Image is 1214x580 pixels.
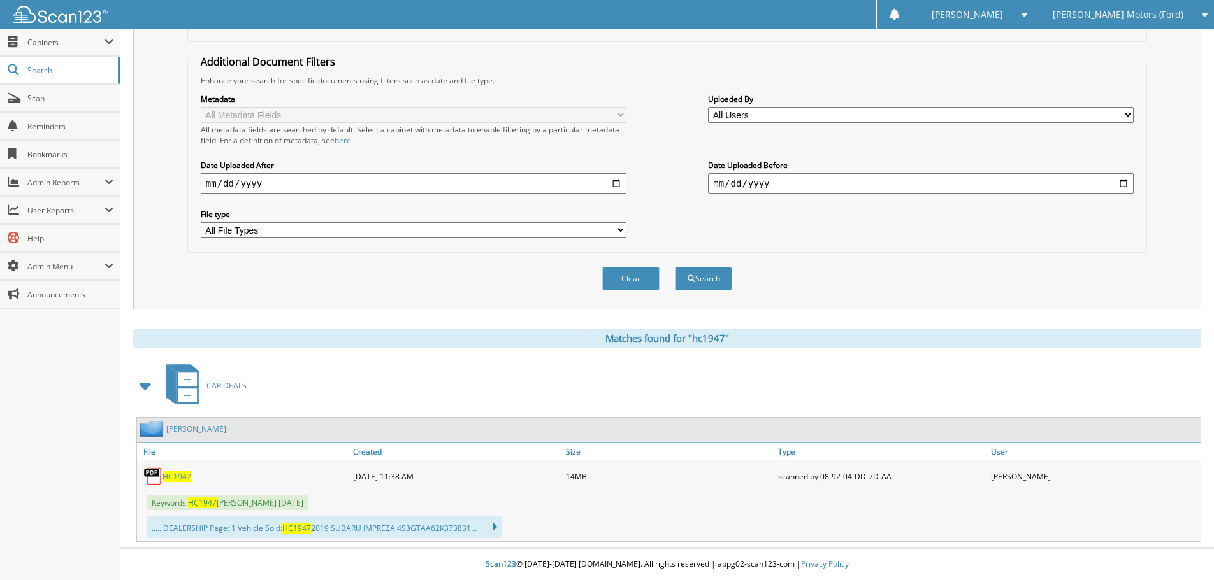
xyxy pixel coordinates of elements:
[188,497,217,508] span: HC1947
[27,233,113,244] span: Help
[27,37,105,48] span: Cabinets
[163,471,191,482] a: HC1947
[335,135,351,146] a: here
[1053,11,1183,18] span: [PERSON_NAME] Motors (Ford)
[675,267,732,290] button: Search
[206,380,247,391] span: CAR DEALS
[602,267,660,290] button: Clear
[201,209,626,220] label: File type
[988,463,1201,489] div: [PERSON_NAME]
[147,495,308,510] span: Keywords: [PERSON_NAME] [DATE]
[775,443,988,460] a: Type
[201,160,626,171] label: Date Uploaded After
[140,421,166,437] img: folder2.png
[120,549,1214,580] div: © [DATE]-[DATE] [DOMAIN_NAME]. All rights reserved | appg02-scan123-com |
[27,205,105,216] span: User Reports
[159,360,247,411] a: CAR DEALS
[27,65,112,76] span: Search
[988,443,1201,460] a: User
[194,75,1140,86] div: Enhance your search for specific documents using filters such as date and file type.
[27,177,105,188] span: Admin Reports
[282,523,311,534] span: HC1947
[27,261,105,272] span: Admin Menu
[133,329,1201,348] div: Matches found for "hc1947"
[27,149,113,160] span: Bookmarks
[27,289,113,300] span: Announcements
[563,463,776,489] div: 14MB
[350,463,563,489] div: [DATE] 11:38 AM
[932,11,1003,18] span: [PERSON_NAME]
[137,443,350,460] a: File
[563,443,776,460] a: Size
[194,55,342,69] legend: Additional Document Filters
[708,160,1134,171] label: Date Uploaded Before
[201,124,626,146] div: All metadata fields are searched by default. Select a cabinet with metadata to enable filtering b...
[201,94,626,104] label: Metadata
[166,423,226,434] a: [PERSON_NAME]
[486,558,516,569] span: Scan123
[1150,519,1214,580] iframe: Chat Widget
[13,6,108,23] img: scan123-logo-white.svg
[350,443,563,460] a: Created
[708,173,1134,194] input: end
[201,173,626,194] input: start
[27,121,113,132] span: Reminders
[801,558,849,569] a: Privacy Policy
[147,516,502,538] div: ..... DEALERSHIP Page: 1 Vehicle Sold: 2019 SUBARU IMPREZA 4S3GTAA62K373831...
[27,93,113,104] span: Scan
[775,463,988,489] div: scanned by 08-92-04-DD-7D-AA
[708,94,1134,104] label: Uploaded By
[143,467,163,486] img: PDF.png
